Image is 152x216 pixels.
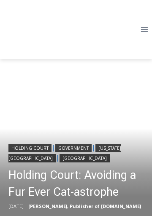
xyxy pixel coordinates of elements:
span: – [26,203,28,209]
a: [PERSON_NAME], Publisher of [DOMAIN_NAME] [28,203,141,209]
time: [DATE] [8,203,24,209]
a: [GEOGRAPHIC_DATA] [60,154,110,162]
a: Government [55,144,92,152]
a: Holding Court: Avoiding a Fur Ever Cat-astrophe [8,167,148,200]
div: | | | [8,142,148,162]
a: Holding Court [8,144,52,152]
button: Open menu [136,23,152,36]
